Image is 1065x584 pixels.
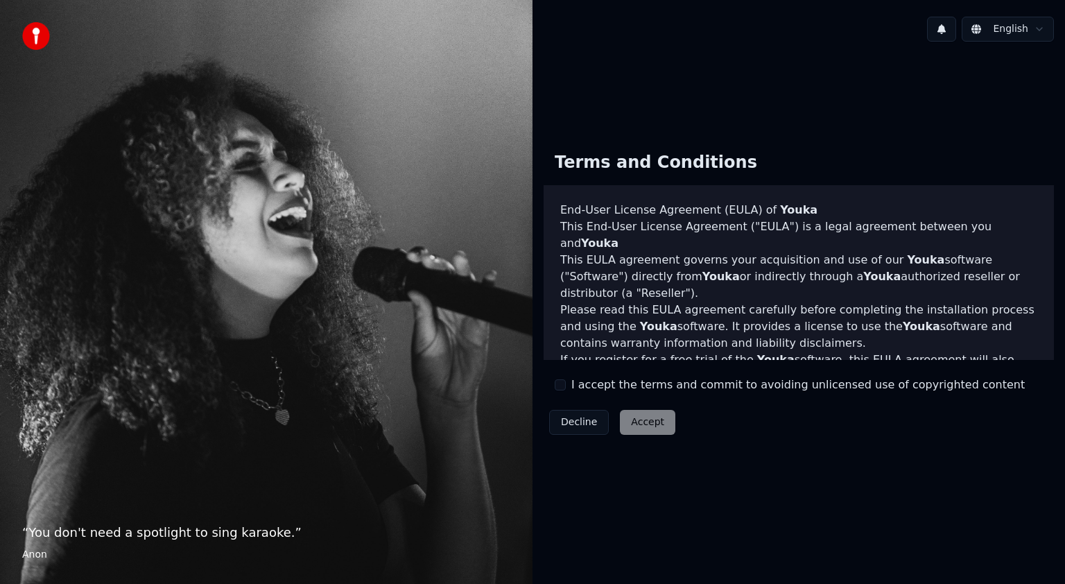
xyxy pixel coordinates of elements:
[702,270,740,283] span: Youka
[640,320,677,333] span: Youka
[560,352,1037,418] p: If you register for a free trial of the software, this EULA agreement will also govern that trial...
[544,141,768,185] div: Terms and Conditions
[22,22,50,50] img: youka
[22,548,510,562] footer: Anon
[780,203,817,216] span: Youka
[903,320,940,333] span: Youka
[549,410,609,435] button: Decline
[757,353,795,366] span: Youka
[560,252,1037,302] p: This EULA agreement governs your acquisition and use of our software ("Software") directly from o...
[581,237,618,250] span: Youka
[863,270,901,283] span: Youka
[560,302,1037,352] p: Please read this EULA agreement carefully before completing the installation process and using th...
[571,377,1025,393] label: I accept the terms and commit to avoiding unlicensed use of copyrighted content
[560,218,1037,252] p: This End-User License Agreement ("EULA") is a legal agreement between you and
[560,202,1037,218] h3: End-User License Agreement (EULA) of
[22,523,510,542] p: “ You don't need a spotlight to sing karaoke. ”
[907,253,944,266] span: Youka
